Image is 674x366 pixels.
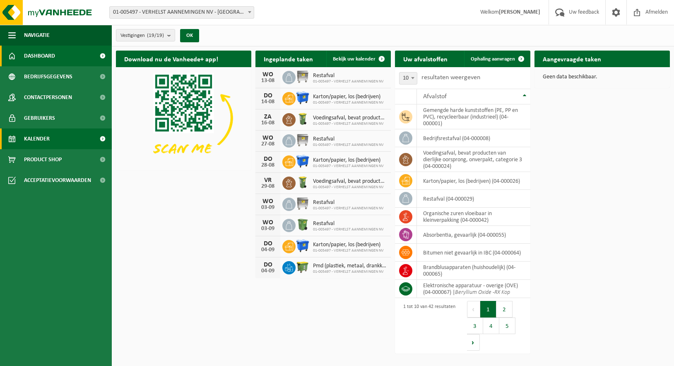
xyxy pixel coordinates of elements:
[313,206,384,211] span: 01-005497 - VERHELST AANNEMINGEN NV
[296,154,310,168] img: WB-1100-HPE-BE-01
[260,240,276,247] div: DO
[24,25,50,46] span: Navigatie
[417,172,530,190] td: karton/papier, los (bedrijven) (04-000026)
[24,66,72,87] span: Bedrijfsgegevens
[255,51,321,67] h2: Ingeplande taken
[296,218,310,232] img: WB-0370-HPE-GN-50
[326,51,390,67] a: Bekijk uw kalender
[296,91,310,105] img: WB-1100-HPE-BE-01
[455,289,510,296] i: Beryllium Oxide -RX Kop
[260,71,276,78] div: WO
[260,92,276,99] div: DO
[260,219,276,226] div: WO
[467,318,483,334] button: 3
[313,199,384,206] span: Restafval
[260,268,276,274] div: 04-09
[260,120,276,126] div: 16-08
[296,70,310,84] img: WB-1100-GAL-GY-02
[180,29,199,42] button: OK
[313,143,384,148] span: 01-005497 - VERHELST AANNEMINGEN NV
[313,242,384,248] span: Karton/papier, los (bedrijven)
[417,208,530,226] td: organische zuren vloeibaar in kleinverpakking (04-000042)
[313,73,384,79] span: Restafval
[24,149,62,170] span: Product Shop
[313,136,384,143] span: Restafval
[399,300,455,351] div: 1 tot 10 van 42 resultaten
[417,190,530,208] td: restafval (04-000029)
[296,260,310,274] img: WB-1100-HPE-GN-50
[313,178,387,185] span: Voedingsafval, bevat producten van dierlijke oorsprong, onverpakt, categorie 3
[313,100,384,105] span: 01-005497 - VERHELST AANNEMINGEN NV
[260,247,276,253] div: 04-09
[467,301,480,318] button: Previous
[471,56,515,62] span: Ophaling aanvragen
[313,227,384,232] span: 01-005497 - VERHELST AANNEMINGEN NV
[260,184,276,189] div: 29-08
[313,121,387,126] span: 01-005497 - VERHELST AANNEMINGEN NV
[313,185,387,190] span: 01-005497 - VERHELST AANNEMINGEN NV
[296,196,310,211] img: WB-1100-GAL-GY-02
[296,175,310,189] img: WB-0140-HPE-GN-50
[417,244,530,262] td: bitumen niet gevaarlijk in IBC (04-000064)
[313,94,384,100] span: Karton/papier, los (bedrijven)
[423,93,447,100] span: Afvalstof
[116,29,175,41] button: Vestigingen(19/19)
[313,79,384,84] span: 01-005497 - VERHELST AANNEMINGEN NV
[260,205,276,211] div: 03-09
[260,177,276,184] div: VR
[260,198,276,205] div: WO
[296,112,310,126] img: WB-0140-HPE-GN-50
[313,269,387,274] span: 01-005497 - VERHELST AANNEMINGEN NV
[116,51,226,67] h2: Download nu de Vanheede+ app!
[499,318,515,334] button: 5
[260,114,276,120] div: ZA
[260,262,276,268] div: DO
[496,301,513,318] button: 2
[400,73,417,84] span: 10
[260,226,276,232] div: 03-09
[313,164,384,169] span: 01-005497 - VERHELST AANNEMINGEN NV
[395,51,456,67] h2: Uw afvalstoffen
[467,334,480,351] button: Next
[480,301,496,318] button: 1
[24,170,91,191] span: Acceptatievoorwaarden
[417,226,530,244] td: absorbentia, gevaarlijk (04-000055)
[313,263,387,269] span: Pmd (plastiek, metaal, drankkartons) (bedrijven)
[313,115,387,121] span: Voedingsafval, bevat producten van dierlijke oorsprong, onverpakt, categorie 3
[260,99,276,105] div: 14-08
[260,156,276,162] div: DO
[116,67,251,169] img: Download de VHEPlus App
[421,74,480,81] label: resultaten weergeven
[260,135,276,141] div: WO
[147,33,164,38] count: (19/19)
[417,147,530,172] td: voedingsafval, bevat producten van dierlijke oorsprong, onverpakt, categorie 3 (04-000024)
[24,87,72,108] span: Contactpersonen
[313,157,384,164] span: Karton/papier, los (bedrijven)
[483,318,499,334] button: 4
[110,7,254,18] span: 01-005497 - VERHELST AANNEMINGEN NV - OOSTENDE
[333,56,376,62] span: Bekijk uw kalender
[260,141,276,147] div: 27-08
[120,29,164,42] span: Vestigingen
[109,6,254,19] span: 01-005497 - VERHELST AANNEMINGEN NV - OOSTENDE
[417,280,530,298] td: elektronische apparatuur - overige (OVE) (04-000067) |
[24,46,55,66] span: Dashboard
[313,248,384,253] span: 01-005497 - VERHELST AANNEMINGEN NV
[24,108,55,128] span: Gebruikers
[417,104,530,129] td: gemengde harde kunststoffen (PE, PP en PVC), recycleerbaar (industrieel) (04-000001)
[24,128,50,149] span: Kalender
[296,239,310,253] img: WB-1100-HPE-BE-01
[417,129,530,147] td: bedrijfsrestafval (04-000008)
[464,51,530,67] a: Ophaling aanvragen
[417,262,530,280] td: brandblusapparaten (huishoudelijk) (04-000065)
[260,78,276,84] div: 13-08
[260,162,276,168] div: 28-08
[313,221,384,227] span: Restafval
[296,133,310,147] img: WB-1100-GAL-GY-02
